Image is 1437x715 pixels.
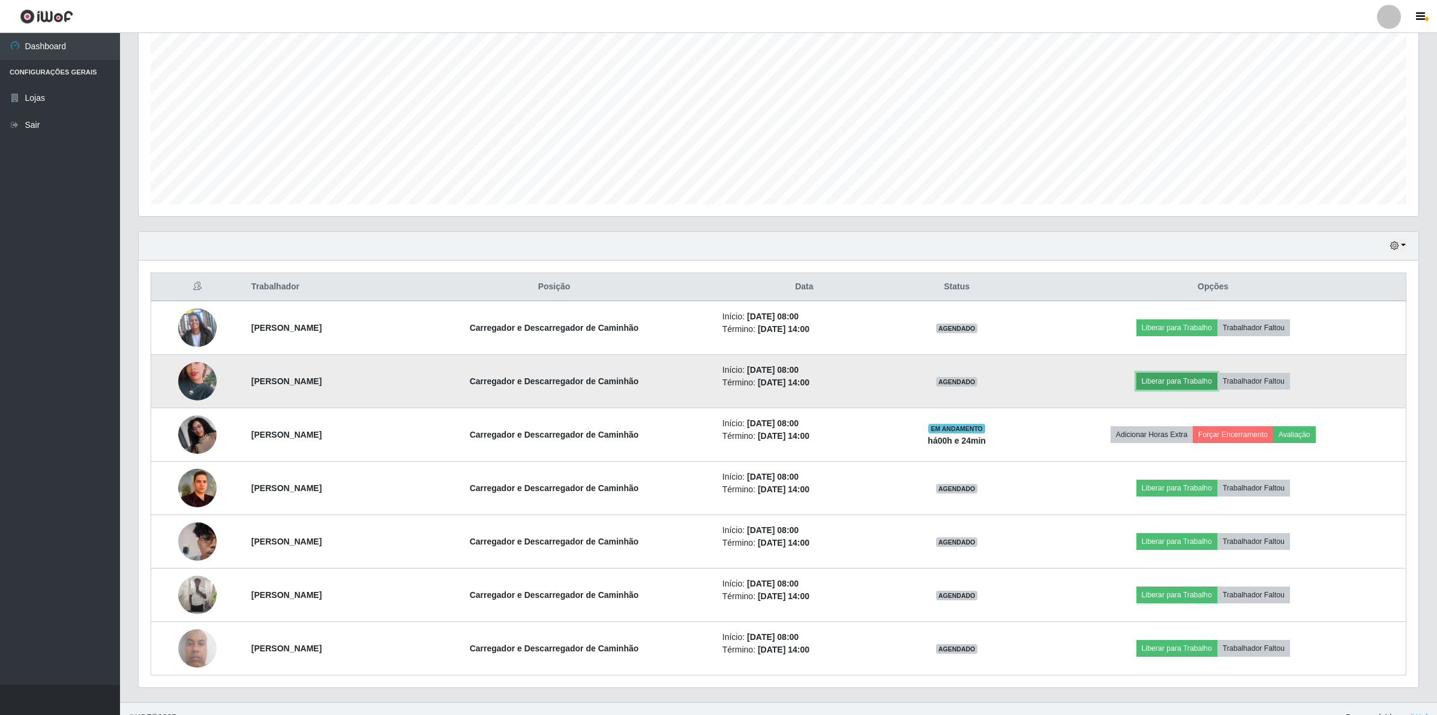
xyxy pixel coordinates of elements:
[470,537,639,546] strong: Carregador e Descarregador de Caminhão
[722,578,886,590] li: Início:
[747,579,799,588] time: [DATE] 08:00
[470,323,639,333] strong: Carregador e Descarregador de Caminhão
[928,424,985,433] span: EM ANDAMENTO
[178,294,217,362] img: 1753373810898.jpeg
[936,377,978,387] span: AGENDADO
[1020,273,1406,301] th: Opções
[178,469,217,507] img: 1744037163633.jpeg
[722,537,886,549] li: Término:
[722,430,886,442] li: Término:
[715,273,893,301] th: Data
[470,644,639,653] strong: Carregador e Descarregador de Caminhão
[251,323,322,333] strong: [PERSON_NAME]
[1136,480,1217,496] button: Liberar para Trabalho
[178,347,217,415] img: 1753373599066.jpeg
[747,365,799,375] time: [DATE] 08:00
[722,483,886,496] li: Término:
[251,644,322,653] strong: [PERSON_NAME]
[1217,319,1290,336] button: Trabalhador Faltou
[178,409,217,460] img: 1756468586234.jpeg
[747,525,799,535] time: [DATE] 08:00
[758,645,809,654] time: [DATE] 14:00
[758,378,809,387] time: [DATE] 14:00
[1217,480,1290,496] button: Trabalhador Faltou
[20,9,73,24] img: CoreUI Logo
[1111,426,1193,443] button: Adicionar Horas Extra
[722,631,886,644] li: Início:
[747,418,799,428] time: [DATE] 08:00
[936,591,978,600] span: AGENDADO
[393,273,715,301] th: Posição
[251,376,322,386] strong: [PERSON_NAME]
[470,430,639,439] strong: Carregador e Descarregador de Caminhão
[758,324,809,334] time: [DATE] 14:00
[470,483,639,493] strong: Carregador e Descarregador de Caminhão
[1217,373,1290,390] button: Trabalhador Faltou
[722,364,886,376] li: Início:
[178,516,217,567] img: 1746651422933.jpeg
[747,472,799,481] time: [DATE] 08:00
[722,310,886,323] li: Início:
[936,324,978,333] span: AGENDADO
[758,484,809,494] time: [DATE] 14:00
[722,524,886,537] li: Início:
[893,273,1021,301] th: Status
[1136,533,1217,550] button: Liberar para Trabalho
[722,323,886,336] li: Término:
[936,537,978,547] span: AGENDADO
[722,590,886,603] li: Término:
[178,623,217,674] img: 1755042755661.jpeg
[936,644,978,654] span: AGENDADO
[1136,319,1217,336] button: Liberar para Trabalho
[1217,533,1290,550] button: Trabalhador Faltou
[1136,640,1217,657] button: Liberar para Trabalho
[758,591,809,601] time: [DATE] 14:00
[470,376,639,386] strong: Carregador e Descarregador de Caminhão
[928,436,986,445] strong: há 00 h e 24 min
[251,537,322,546] strong: [PERSON_NAME]
[722,644,886,656] li: Término:
[722,376,886,389] li: Término:
[244,273,393,301] th: Trabalhador
[251,590,322,600] strong: [PERSON_NAME]
[1273,426,1316,443] button: Avaliação
[1193,426,1273,443] button: Forçar Encerramento
[251,430,322,439] strong: [PERSON_NAME]
[722,471,886,483] li: Início:
[722,417,886,430] li: Início:
[747,312,799,321] time: [DATE] 08:00
[470,590,639,600] strong: Carregador e Descarregador de Caminhão
[251,483,322,493] strong: [PERSON_NAME]
[1217,640,1290,657] button: Trabalhador Faltou
[1217,587,1290,603] button: Trabalhador Faltou
[758,538,809,548] time: [DATE] 14:00
[1136,587,1217,603] button: Liberar para Trabalho
[936,484,978,493] span: AGENDADO
[758,431,809,441] time: [DATE] 14:00
[747,632,799,642] time: [DATE] 08:00
[178,576,217,614] img: 1746814061107.jpeg
[1136,373,1217,390] button: Liberar para Trabalho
